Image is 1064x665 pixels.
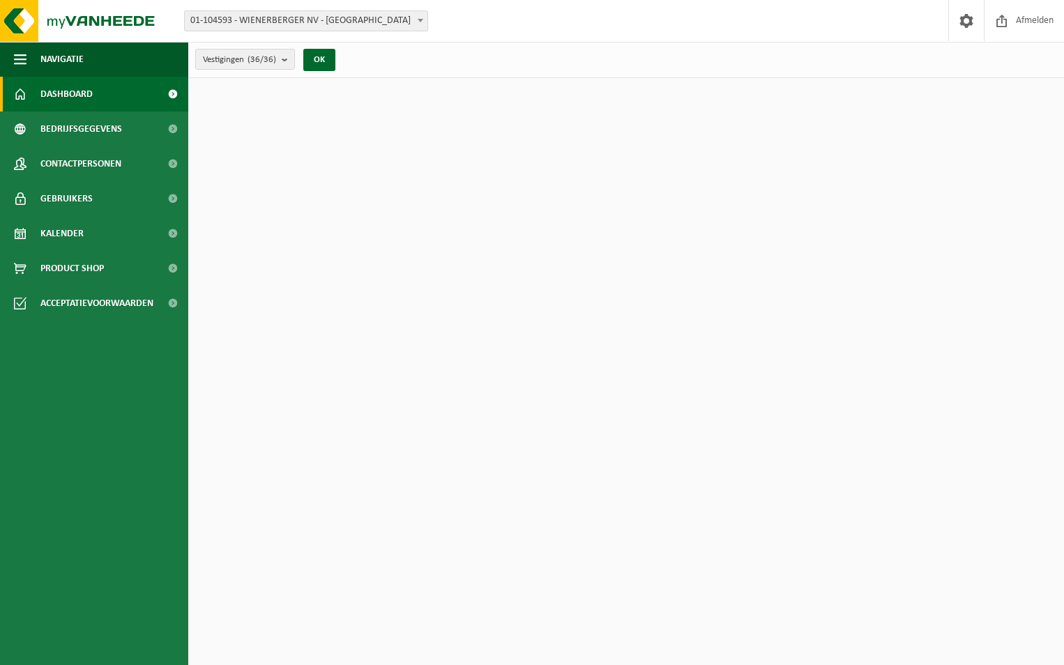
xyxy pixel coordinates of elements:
span: 01-104593 - WIENERBERGER NV - KORTRIJK [184,10,428,31]
span: 01-104593 - WIENERBERGER NV - KORTRIJK [185,11,427,31]
span: Product Shop [40,251,104,286]
span: Kalender [40,216,84,251]
span: Vestigingen [203,49,276,70]
span: Bedrijfsgegevens [40,112,122,146]
count: (36/36) [248,55,276,64]
button: OK [303,49,335,71]
span: Navigatie [40,42,84,77]
button: Vestigingen(36/36) [195,49,295,70]
span: Acceptatievoorwaarden [40,286,153,321]
span: Contactpersonen [40,146,121,181]
span: Dashboard [40,77,93,112]
span: Gebruikers [40,181,93,216]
